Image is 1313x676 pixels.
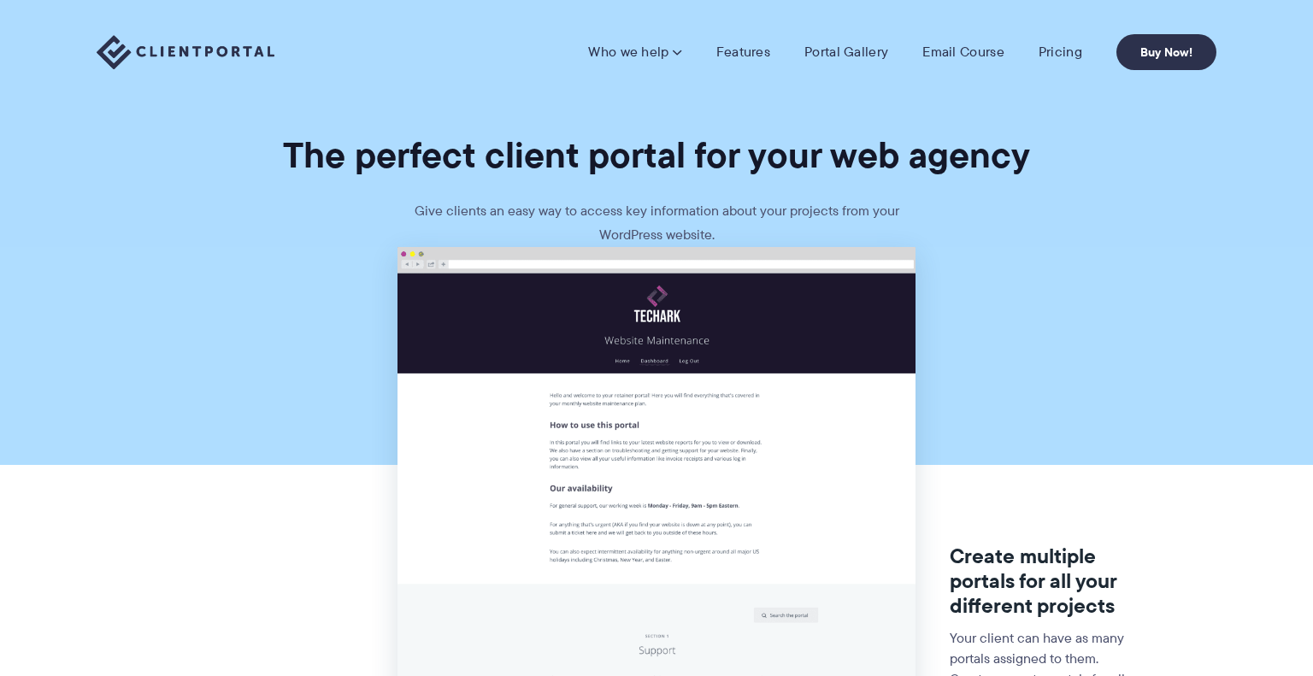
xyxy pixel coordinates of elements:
a: Features [716,44,770,61]
p: Give clients an easy way to access key information about your projects from your WordPress website. [400,199,913,247]
a: Who we help [588,44,681,61]
a: Pricing [1039,44,1082,61]
a: Buy Now! [1116,34,1216,70]
h3: Create multiple portals for all your different projects [950,544,1137,618]
a: Portal Gallery [804,44,888,61]
a: Email Course [922,44,1004,61]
